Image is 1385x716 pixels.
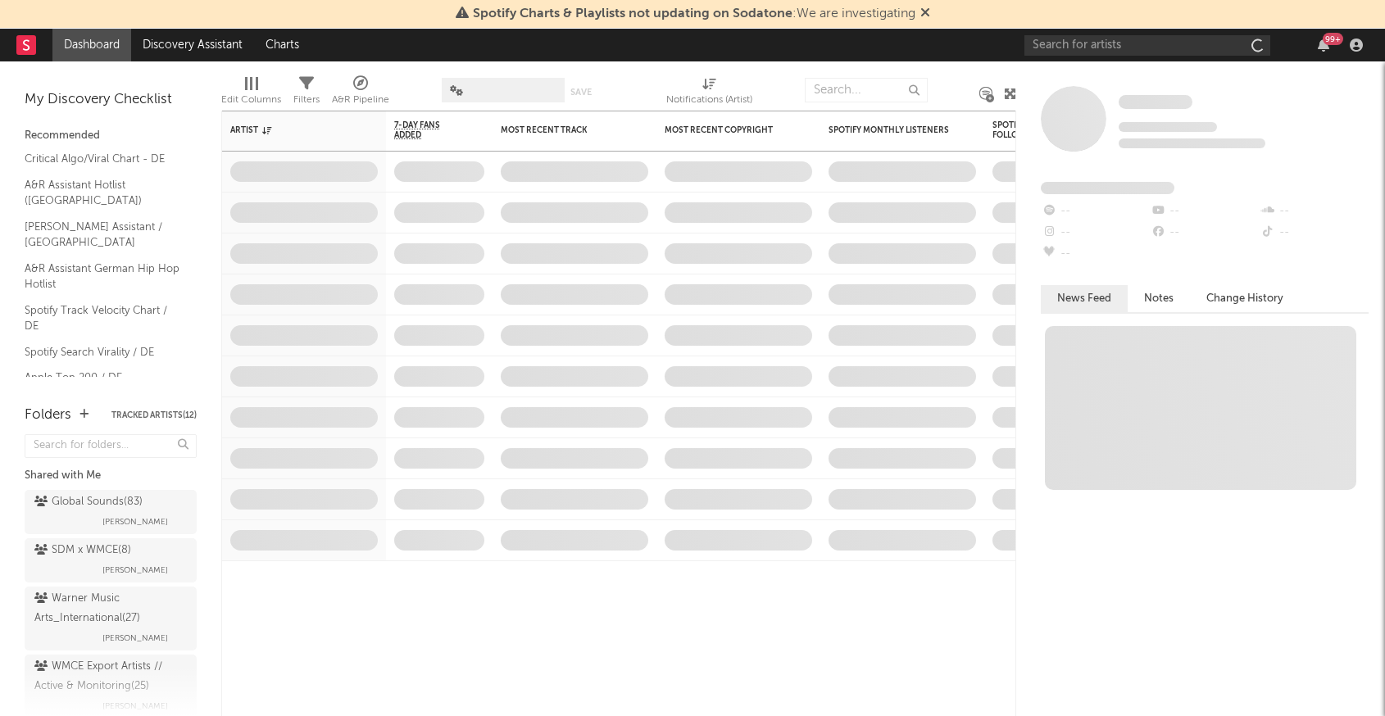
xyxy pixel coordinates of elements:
[1150,222,1259,243] div: --
[25,538,197,582] a: SDM x WMCE(8)[PERSON_NAME]
[102,628,168,648] span: [PERSON_NAME]
[25,126,197,146] div: Recommended
[293,70,320,117] div: Filters
[1190,285,1300,312] button: Change History
[1119,138,1265,148] span: 0 fans last week
[1260,222,1369,243] div: --
[25,490,197,534] a: Global Sounds(83)[PERSON_NAME]
[332,90,389,110] div: A&R Pipeline
[25,301,180,335] a: Spotify Track Velocity Chart / DE
[1150,201,1259,222] div: --
[131,29,254,61] a: Discovery Assistant
[1041,182,1174,194] span: Fans Added by Platform
[25,434,197,458] input: Search for folders...
[34,492,143,512] div: Global Sounds ( 83 )
[293,90,320,110] div: Filters
[1024,35,1270,56] input: Search for artists
[52,29,131,61] a: Dashboard
[829,125,951,135] div: Spotify Monthly Listeners
[394,120,460,140] span: 7-Day Fans Added
[805,78,928,102] input: Search...
[665,125,788,135] div: Most Recent Copyright
[102,696,168,716] span: [PERSON_NAME]
[1041,222,1150,243] div: --
[102,560,168,580] span: [PERSON_NAME]
[221,70,281,117] div: Edit Columns
[34,589,183,628] div: Warner Music Arts_International ( 27 )
[254,29,311,61] a: Charts
[25,587,197,650] a: Warner Music Arts_International(27)[PERSON_NAME]
[221,90,281,110] div: Edit Columns
[473,7,792,20] span: Spotify Charts & Playlists not updating on Sodatone
[473,7,915,20] span: : We are investigating
[1323,33,1343,45] div: 99 +
[25,466,197,486] div: Shared with Me
[34,657,183,696] div: WMCE Export Artists // Active & Monitoring ( 25 )
[102,512,168,532] span: [PERSON_NAME]
[25,343,180,361] a: Spotify Search Virality / DE
[1128,285,1190,312] button: Notes
[920,7,930,20] span: Dismiss
[25,176,180,210] a: A&R Assistant Hotlist ([GEOGRAPHIC_DATA])
[501,125,624,135] div: Most Recent Track
[1119,122,1217,132] span: Tracking Since: [DATE]
[992,120,1050,140] div: Spotify Followers
[111,411,197,419] button: Tracked Artists(12)
[25,260,180,293] a: A&R Assistant German Hip Hop Hotlist
[25,218,180,252] a: [PERSON_NAME] Assistant / [GEOGRAPHIC_DATA]
[332,70,389,117] div: A&R Pipeline
[570,88,592,97] button: Save
[25,90,197,110] div: My Discovery Checklist
[25,369,180,387] a: Apple Top 200 / DE
[34,541,131,560] div: SDM x WMCE ( 8 )
[1041,243,1150,265] div: --
[1119,94,1192,111] a: Some Artist
[230,125,353,135] div: Artist
[666,90,752,110] div: Notifications (Artist)
[1260,201,1369,222] div: --
[25,406,71,425] div: Folders
[25,150,180,168] a: Critical Algo/Viral Chart - DE
[1119,95,1192,109] span: Some Artist
[1318,39,1329,52] button: 99+
[1041,201,1150,222] div: --
[666,70,752,117] div: Notifications (Artist)
[1041,285,1128,312] button: News Feed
